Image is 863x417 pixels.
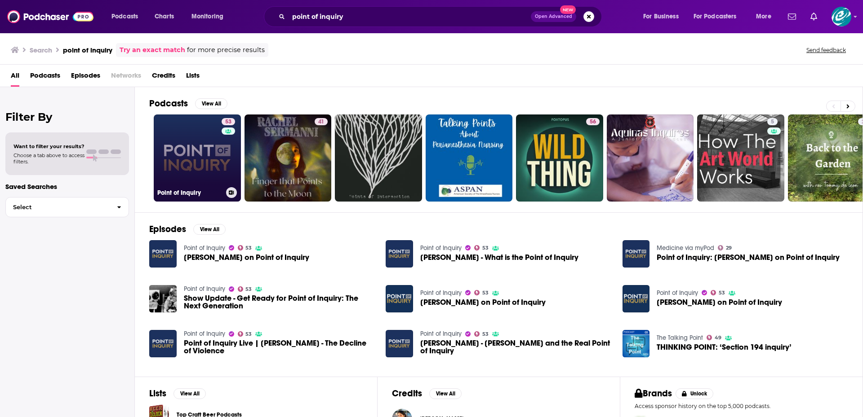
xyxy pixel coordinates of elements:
span: [PERSON_NAME] on Point of Inquiry [184,254,309,261]
button: Select [5,197,129,217]
button: open menu [637,9,690,24]
button: View All [193,224,226,235]
span: 53 [482,332,489,336]
span: Point of Inquiry: [PERSON_NAME] on Point of Inquiry [657,254,840,261]
a: Paul Kurtz - John Dewey and the Real Point of Inquiry [420,339,612,355]
span: 53 [225,118,231,127]
div: Search podcasts, credits, & more... [272,6,610,27]
a: Point of Inquiry: David Miles on Point of Inquiry [657,254,840,261]
a: Paul Kurtz - What is the Point of Inquiry [420,254,578,261]
button: Unlock [676,388,714,399]
img: THINKING POINT: ‘Section 194 inquiry’ [623,330,650,357]
span: New [560,5,576,14]
p: Saved Searches [5,182,129,191]
span: Monitoring [191,10,223,23]
button: open menu [185,9,235,24]
a: Point of Inquiry [657,289,698,297]
span: Select [6,204,110,210]
span: Point of Inquiry Live | [PERSON_NAME] - The Decline of Violence [184,339,375,355]
span: THINKING POINT: ‘Section 194 inquiry’ [657,343,792,351]
a: Point of Inquiry [184,244,225,252]
span: 5 [771,118,774,127]
a: Show Update - Get Ready for Point of Inquiry: The Next Generation [184,294,375,310]
span: For Podcasters [694,10,737,23]
h2: Podcasts [149,98,188,109]
span: Charts [155,10,174,23]
span: [PERSON_NAME] on Point of Inquiry [657,298,782,306]
span: For Business [643,10,679,23]
span: [PERSON_NAME] - [PERSON_NAME] and the Real Point of Inquiry [420,339,612,355]
span: Lists [186,68,200,87]
a: David Miles on Point of Inquiry [184,254,309,261]
a: Point of Inquiry [420,330,462,338]
span: All [11,68,19,87]
a: 53Point of Inquiry [154,114,241,202]
button: Open AdvancedNew [531,11,576,22]
h2: Credits [392,388,422,399]
span: Networks [111,68,141,87]
img: Point of Inquiry: David Miles on Point of Inquiry [623,240,650,268]
a: EpisodesView All [149,224,226,235]
a: The Talking Point [657,334,703,342]
button: View All [429,388,462,399]
span: 49 [715,336,721,340]
a: 53 [474,331,489,337]
a: Episodes [71,68,100,87]
a: 5 [767,118,778,125]
a: 53 [238,245,252,250]
a: Point of Inquiry [184,285,225,293]
h3: Search [30,46,52,54]
span: Choose a tab above to access filters. [13,152,85,165]
a: 53 [238,331,252,337]
img: User Profile [832,7,851,26]
h3: point of inquiry [63,46,112,54]
span: 53 [719,291,725,295]
a: 29 [718,245,732,250]
a: Point of Inquiry [420,289,462,297]
button: Send feedback [804,46,849,54]
span: for more precise results [187,45,265,55]
a: 53 [238,286,252,292]
a: 56 [516,114,603,202]
h2: Filter By [5,110,129,123]
span: Logged in as Resurrection [832,7,851,26]
span: 56 [590,118,596,127]
button: open menu [105,9,150,24]
input: Search podcasts, credits, & more... [289,9,531,24]
span: 29 [726,246,732,250]
span: 53 [245,332,252,336]
img: Show Update - Get Ready for Point of Inquiry: The Next Generation [149,285,177,312]
h2: Brands [635,388,672,399]
a: 53 [474,290,489,295]
a: Leo Igwe on Point of Inquiry [420,298,546,306]
a: Try an exact match [120,45,185,55]
button: open menu [688,9,750,24]
span: Podcasts [111,10,138,23]
span: 53 [482,246,489,250]
a: 41 [245,114,332,202]
h3: Point of Inquiry [157,189,222,197]
h2: Episodes [149,224,186,235]
button: View All [173,388,206,399]
a: PodcastsView All [149,98,227,109]
a: 41 [315,118,328,125]
img: Steve Hill on Point of Inquiry [623,285,650,312]
img: Podchaser - Follow, Share and Rate Podcasts [7,8,93,25]
a: 53 [474,245,489,250]
img: Point of Inquiry Live | Steven Pinker - The Decline of Violence [149,330,177,357]
a: Credits [152,68,175,87]
a: ListsView All [149,388,206,399]
img: Paul Kurtz - John Dewey and the Real Point of Inquiry [386,330,413,357]
a: 49 [707,335,721,340]
a: Paul Kurtz - What is the Point of Inquiry [386,240,413,268]
button: open menu [750,9,783,24]
a: Podcasts [30,68,60,87]
a: 53 [711,290,725,295]
span: [PERSON_NAME] - What is the Point of Inquiry [420,254,578,261]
